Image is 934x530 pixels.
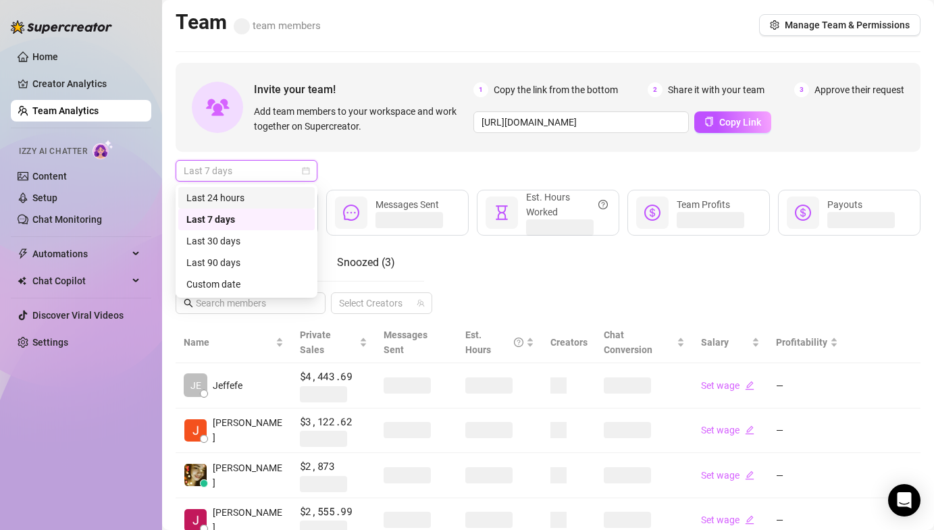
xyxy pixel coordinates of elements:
[768,363,846,408] td: —
[494,205,510,221] span: hourglass
[719,117,761,128] span: Copy Link
[694,111,771,133] button: Copy Link
[745,471,754,480] span: edit
[254,81,473,98] span: Invite your team!
[18,276,26,286] img: Chat Copilot
[213,415,284,445] span: [PERSON_NAME]
[184,419,207,442] img: Josua Escabarte
[526,190,608,219] div: Est. Hours Worked
[785,20,910,30] span: Manage Team & Permissions
[465,327,523,357] div: Est. Hours
[648,82,663,97] span: 2
[701,514,754,525] a: Set wageedit
[184,161,309,181] span: Last 7 days
[32,270,128,292] span: Chat Copilot
[254,104,468,134] span: Add team members to your workspace and work together on Supercreator.
[196,296,307,311] input: Search members
[473,82,488,97] span: 1
[32,73,140,95] a: Creator Analytics
[234,20,321,32] span: team members
[186,234,307,248] div: Last 30 days
[337,256,395,269] span: Snoozed ( 3 )
[32,192,57,203] a: Setup
[93,140,113,159] img: AI Chatter
[178,252,315,273] div: Last 90 days
[184,298,193,308] span: search
[32,214,102,225] a: Chat Monitoring
[776,337,827,348] span: Profitability
[759,14,920,36] button: Manage Team & Permissions
[677,199,730,210] span: Team Profits
[19,145,87,158] span: Izzy AI Chatter
[213,460,284,490] span: [PERSON_NAME]
[18,248,28,259] span: thunderbolt
[343,205,359,221] span: message
[701,470,754,481] a: Set wageedit
[186,277,307,292] div: Custom date
[32,171,67,182] a: Content
[184,464,207,486] img: deia jane boise…
[701,425,754,435] a: Set wageedit
[11,20,112,34] img: logo-BBDzfeDw.svg
[768,453,846,498] td: —
[32,310,124,321] a: Discover Viral Videos
[514,327,523,357] span: question-circle
[794,82,809,97] span: 3
[178,187,315,209] div: Last 24 hours
[494,82,618,97] span: Copy the link from the bottom
[704,117,714,126] span: copy
[184,335,273,350] span: Name
[176,322,292,363] th: Name
[701,337,729,348] span: Salary
[745,381,754,390] span: edit
[300,369,367,385] span: $4,443.69
[178,209,315,230] div: Last 7 days
[768,408,846,454] td: —
[745,425,754,435] span: edit
[186,212,307,227] div: Last 7 days
[213,378,242,393] span: Jeffefe
[186,255,307,270] div: Last 90 days
[375,199,439,210] span: Messages Sent
[302,167,310,175] span: calendar
[795,205,811,221] span: dollar-circle
[32,105,99,116] a: Team Analytics
[644,205,660,221] span: dollar-circle
[770,20,779,30] span: setting
[178,273,315,295] div: Custom date
[186,190,307,205] div: Last 24 hours
[32,243,128,265] span: Automations
[384,329,427,355] span: Messages Sent
[668,82,764,97] span: Share it with your team
[300,458,367,475] span: $2,873
[32,51,58,62] a: Home
[827,199,862,210] span: Payouts
[178,230,315,252] div: Last 30 days
[176,9,321,35] h2: Team
[814,82,904,97] span: Approve their request
[300,329,331,355] span: Private Sales
[598,190,608,219] span: question-circle
[32,337,68,348] a: Settings
[417,299,425,307] span: team
[300,414,367,430] span: $3,122.62
[604,329,652,355] span: Chat Conversion
[745,515,754,525] span: edit
[300,504,367,520] span: $2,555.99
[888,484,920,516] div: Open Intercom Messenger
[542,322,596,363] th: Creators
[701,380,754,391] a: Set wageedit
[190,378,201,393] span: JE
